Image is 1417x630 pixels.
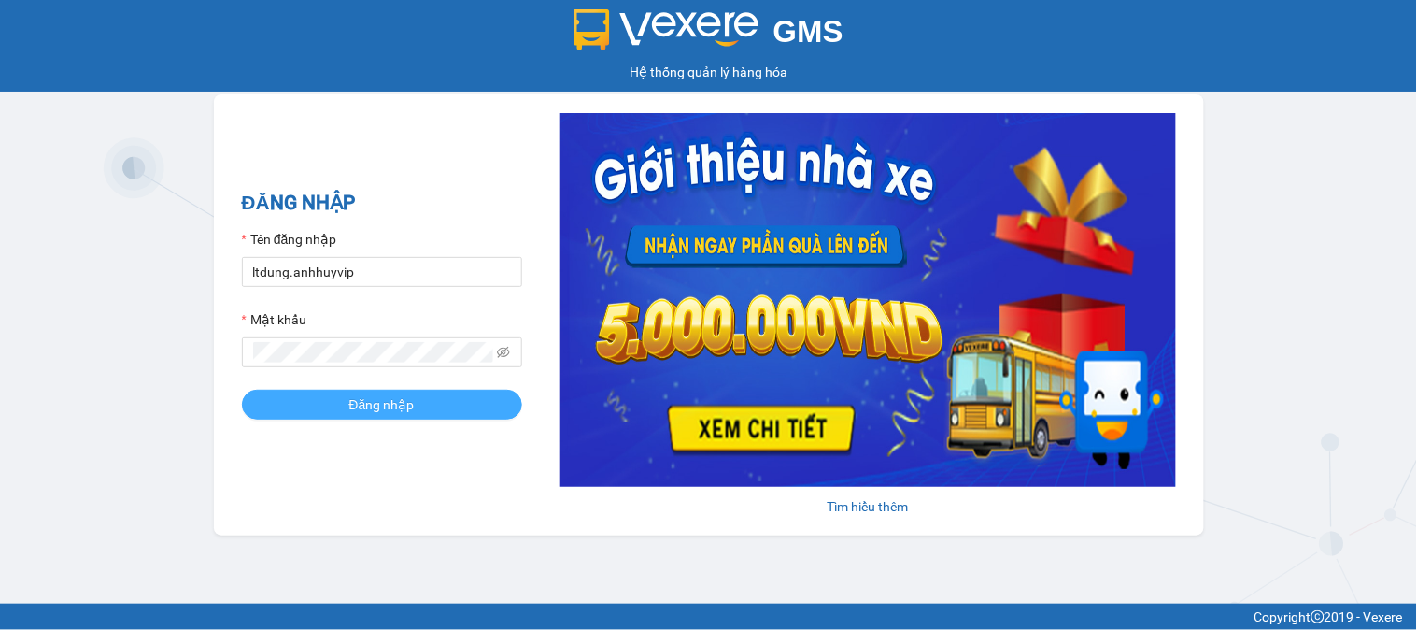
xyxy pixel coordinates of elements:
[5,62,1412,82] div: Hệ thống quản lý hàng hóa
[253,342,494,363] input: Mật khẩu
[560,113,1176,487] img: banner-0
[242,257,522,287] input: Tên đăng nhập
[242,188,522,219] h2: ĐĂNG NHẬP
[242,229,337,250] label: Tên đăng nhập
[349,394,415,415] span: Đăng nhập
[242,390,522,420] button: Đăng nhập
[14,607,1403,627] div: Copyright 2019 - Vexere
[242,309,306,330] label: Mật khẩu
[497,346,510,359] span: eye-invisible
[773,14,843,49] span: GMS
[560,496,1176,517] div: Tìm hiểu thêm
[574,9,758,50] img: logo 2
[1311,610,1325,623] span: copyright
[574,28,843,43] a: GMS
